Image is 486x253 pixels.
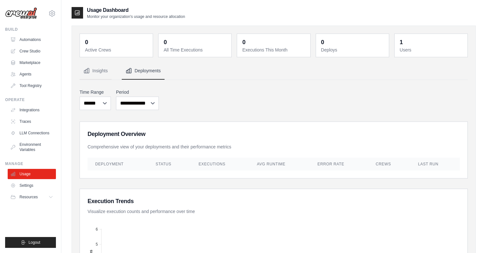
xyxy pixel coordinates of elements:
div: 0 [85,38,88,47]
a: Traces [8,116,56,127]
span: Logout [28,240,40,245]
tspan: 5 [96,242,98,247]
img: Logo [5,7,37,20]
div: Manage [5,161,56,166]
p: Visualize execution counts and performance over time [88,208,460,215]
th: Error Rate [310,158,368,170]
a: Crew Studio [8,46,56,56]
dt: All Time Executions [164,47,228,53]
a: LLM Connections [8,128,56,138]
dt: Deploys [321,47,385,53]
div: Operate [5,97,56,102]
th: Status [148,158,191,170]
div: 0 [321,38,324,47]
th: Executions [191,158,249,170]
div: 1 [400,38,403,47]
p: Comprehensive view of your deployments and their performance metrics [88,144,460,150]
div: 0 [164,38,167,47]
button: Deployments [122,62,165,80]
th: Crews [368,158,410,170]
p: Monitor your organization's usage and resource allocation [87,14,185,19]
a: Agents [8,69,56,79]
a: Automations [8,35,56,45]
a: Integrations [8,105,56,115]
button: Logout [5,237,56,248]
th: Last Run [410,158,460,170]
div: Build [5,27,56,32]
div: 0 [242,38,245,47]
dt: Active Crews [85,47,149,53]
dt: Executions This Month [242,47,306,53]
h2: Usage Dashboard [87,6,185,14]
th: Deployment [88,158,148,170]
a: Environment Variables [8,139,56,155]
a: Settings [8,180,56,191]
h3: Execution Trends [88,197,460,206]
button: Resources [8,192,56,202]
h3: Deployment Overview [88,130,460,138]
label: Period [116,89,159,95]
a: Marketplace [8,58,56,68]
th: Avg Runtime [249,158,310,170]
span: Resources [19,194,38,200]
a: Tool Registry [8,81,56,91]
dt: Users [400,47,464,53]
button: Insights [80,62,112,80]
tspan: 6 [96,227,98,232]
a: Usage [8,169,56,179]
nav: Tabs [80,62,468,80]
label: Time Range [80,89,111,95]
